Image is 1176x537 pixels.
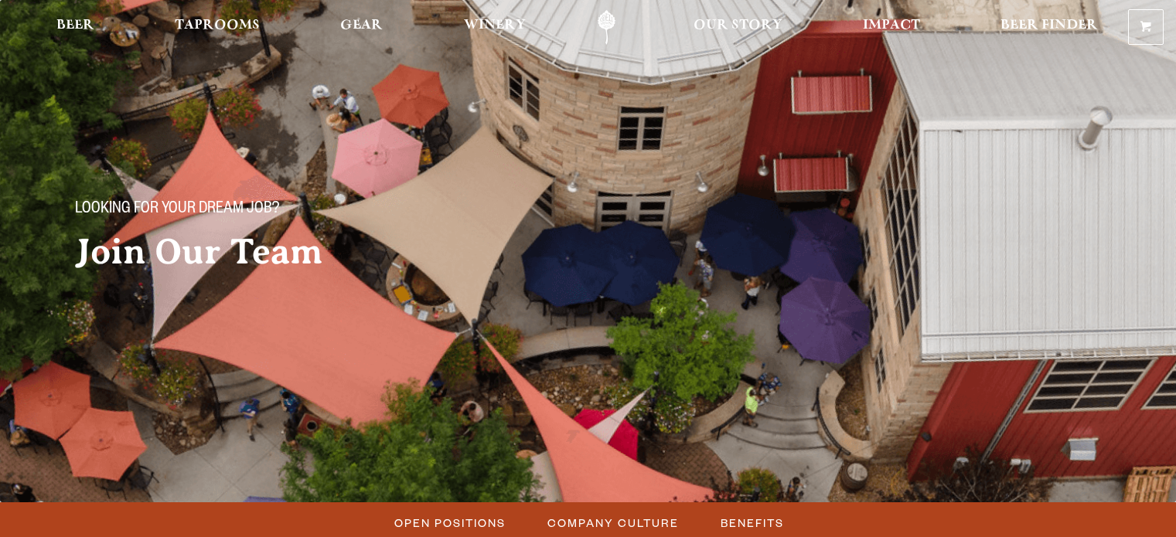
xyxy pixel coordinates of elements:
[1000,19,1098,32] span: Beer Finder
[340,19,383,32] span: Gear
[75,233,557,271] h2: Join Our Team
[863,19,920,32] span: Impact
[694,19,782,32] span: Our Story
[711,512,792,534] a: Benefits
[330,10,393,45] a: Gear
[578,10,636,45] a: Odell Home
[683,10,793,45] a: Our Story
[464,19,526,32] span: Winery
[853,10,930,45] a: Impact
[46,10,104,45] a: Beer
[175,19,260,32] span: Taprooms
[75,200,279,220] span: Looking for your dream job?
[56,19,94,32] span: Beer
[454,10,536,45] a: Winery
[165,10,270,45] a: Taprooms
[385,512,513,534] a: Open Positions
[990,10,1108,45] a: Beer Finder
[547,512,679,534] span: Company Culture
[538,512,687,534] a: Company Culture
[721,512,784,534] span: Benefits
[394,512,506,534] span: Open Positions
